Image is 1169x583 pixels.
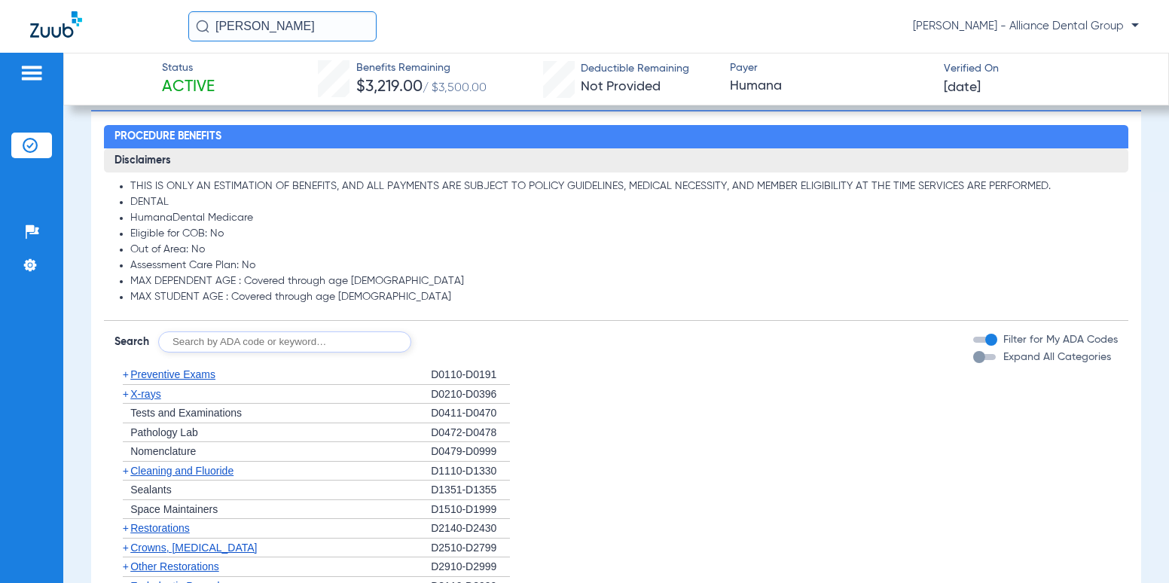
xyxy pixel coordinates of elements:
[431,365,510,385] div: D0110-D0191
[188,11,377,41] input: Search for patients
[130,259,1118,273] li: Assessment Care Plan: No
[730,60,931,76] span: Payer
[30,11,82,38] img: Zuub Logo
[944,78,981,97] span: [DATE]
[162,60,215,76] span: Status
[123,560,129,572] span: +
[130,445,196,457] span: Nomenclature
[431,539,510,558] div: D2510-D2799
[581,61,689,77] span: Deductible Remaining
[423,82,487,94] span: / $3,500.00
[130,180,1118,194] li: THIS IS ONLY AN ESTIMATION OF BENEFITS, AND ALL PAYMENTS ARE SUBJECT TO POLICY GUIDELINES, MEDICA...
[130,407,242,419] span: Tests and Examinations
[130,542,257,554] span: Crowns, [MEDICAL_DATA]
[123,542,129,554] span: +
[123,522,129,534] span: +
[20,64,44,82] img: hamburger-icon
[123,388,129,400] span: +
[431,442,510,462] div: D0479-D0999
[196,20,209,33] img: Search Icon
[356,79,423,95] span: $3,219.00
[130,503,218,515] span: Space Maintainers
[431,385,510,404] div: D0210-D0396
[130,243,1118,257] li: Out of Area: No
[130,522,190,534] span: Restorations
[104,148,1128,172] h3: Disclaimers
[431,557,510,577] div: D2910-D2999
[581,80,661,93] span: Not Provided
[431,500,510,520] div: D1510-D1999
[730,77,931,96] span: Humana
[130,426,198,438] span: Pathology Lab
[130,560,219,572] span: Other Restorations
[431,519,510,539] div: D2140-D2430
[123,368,129,380] span: +
[431,423,510,443] div: D0472-D0478
[130,291,1118,304] li: MAX STUDENT AGE : Covered through age [DEMOGRAPHIC_DATA]
[158,331,411,353] input: Search by ADA code or keyword…
[104,125,1128,149] h2: Procedure Benefits
[130,368,215,380] span: Preventive Exams
[114,334,149,349] span: Search
[130,465,233,477] span: Cleaning and Fluoride
[431,481,510,500] div: D1351-D1355
[130,388,160,400] span: X-rays
[130,196,1118,209] li: DENTAL
[1003,352,1111,362] span: Expand All Categories
[1000,332,1118,348] label: Filter for My ADA Codes
[431,404,510,423] div: D0411-D0470
[162,77,215,98] span: Active
[130,484,171,496] span: Sealants
[123,465,129,477] span: +
[130,227,1118,241] li: Eligible for COB: No
[130,275,1118,288] li: MAX DEPENDENT AGE : Covered through age [DEMOGRAPHIC_DATA]
[913,19,1139,34] span: [PERSON_NAME] - Alliance Dental Group
[130,212,1118,225] li: HumanaDental Medicare
[356,60,487,76] span: Benefits Remaining
[944,61,1145,77] span: Verified On
[431,462,510,481] div: D1110-D1330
